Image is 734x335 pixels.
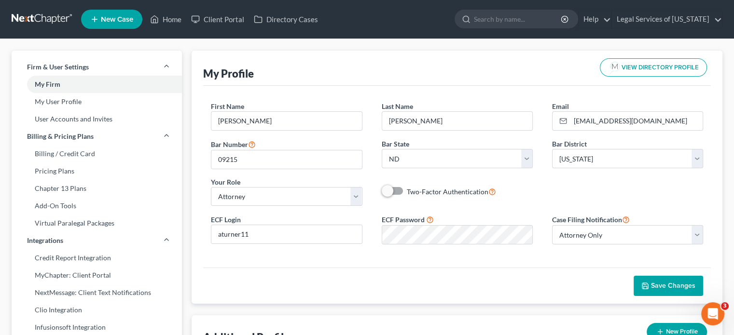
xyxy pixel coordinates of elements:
a: Add-On Tools [12,197,182,214]
a: Billing & Pricing Plans [12,128,182,145]
span: Firm & User Settings [27,62,89,72]
div: My Profile [203,67,254,80]
a: My Firm [12,76,182,93]
a: Legal Services of [US_STATE] [612,11,722,28]
a: Integrations [12,232,182,249]
span: New Case [101,16,133,23]
a: MyChapter: Client Portal [12,267,182,284]
span: VIEW DIRECTORY PROFILE [622,65,699,71]
a: Clio Integration [12,301,182,319]
label: Bar State [382,139,409,149]
label: ECF Password [382,214,425,225]
span: Two-Factor Authentication [407,188,488,196]
label: Bar District [552,139,587,149]
button: Save Changes [634,276,703,296]
input: Enter email... [570,112,703,130]
input: # [211,150,361,169]
a: Virtual Paralegal Packages [12,214,182,232]
input: Search by name... [474,10,562,28]
a: Pricing Plans [12,162,182,180]
a: Directory Cases [249,11,323,28]
label: Bar Number [211,138,256,150]
img: modern-attorney-logo-488310dd42d0e56951fffe13e3ed90e038bc441dd813d23dff0c9337a977f38e.png [608,61,622,74]
span: Email [552,102,569,110]
a: Billing / Credit Card [12,145,182,162]
a: User Accounts and Invites [12,110,182,128]
label: Case Filing Notification [552,214,630,225]
span: 3 [721,302,729,310]
a: Credit Report Integration [12,249,182,267]
span: Billing & Pricing Plans [27,132,94,141]
span: First Name [211,102,244,110]
a: NextMessage: Client Text Notifications [12,284,182,301]
span: Save Changes [651,281,695,290]
input: Enter ecf login... [211,225,361,243]
iframe: Intercom live chat [701,302,724,325]
input: Enter first name... [211,112,361,130]
a: My User Profile [12,93,182,110]
a: Firm & User Settings [12,58,182,76]
span: Your Role [211,178,240,186]
a: Client Portal [186,11,249,28]
a: Help [579,11,611,28]
span: Integrations [27,236,63,245]
button: VIEW DIRECTORY PROFILE [600,58,707,77]
a: Chapter 13 Plans [12,180,182,197]
input: Enter last name... [382,112,532,130]
label: ECF Login [211,214,241,225]
a: Home [145,11,186,28]
span: Last Name [382,102,413,110]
